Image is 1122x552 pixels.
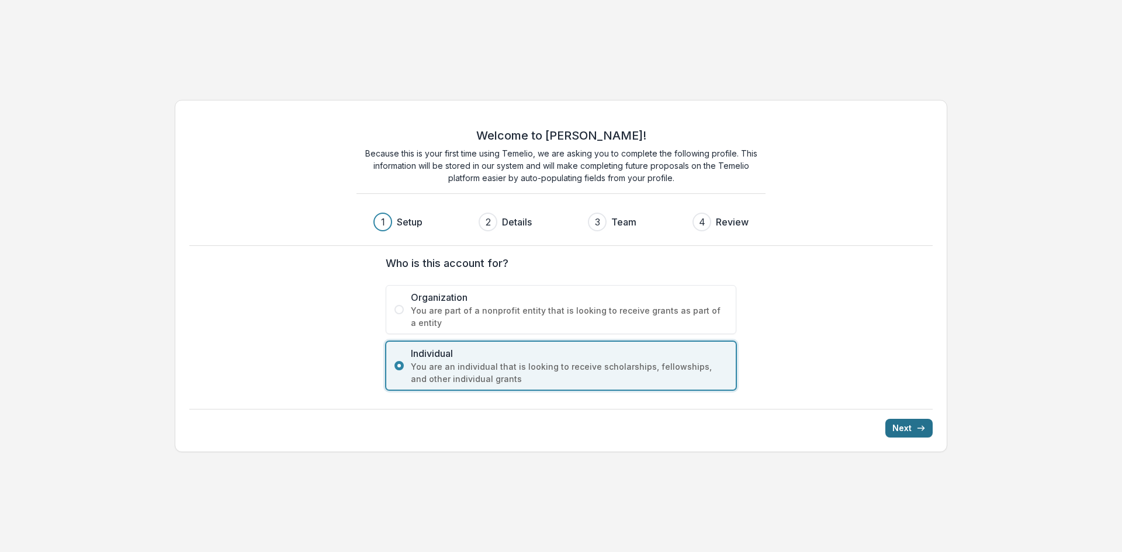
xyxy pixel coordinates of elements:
div: 3 [595,215,600,229]
h3: Details [502,215,532,229]
span: Individual [411,346,728,360]
div: 1 [381,215,385,229]
h3: Review [716,215,749,229]
p: Because this is your first time using Temelio, we are asking you to complete the following profil... [356,147,766,184]
span: You are an individual that is looking to receive scholarships, fellowships, and other individual ... [411,360,728,385]
h3: Setup [397,215,423,229]
div: 2 [486,215,491,229]
span: You are part of a nonprofit entity that is looking to receive grants as part of a entity [411,304,728,329]
span: Organization [411,290,728,304]
div: Progress [373,213,749,231]
label: Who is this account for? [386,255,729,271]
div: 4 [699,215,705,229]
button: Next [885,419,933,438]
h2: Welcome to [PERSON_NAME]! [476,129,646,143]
h3: Team [611,215,636,229]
